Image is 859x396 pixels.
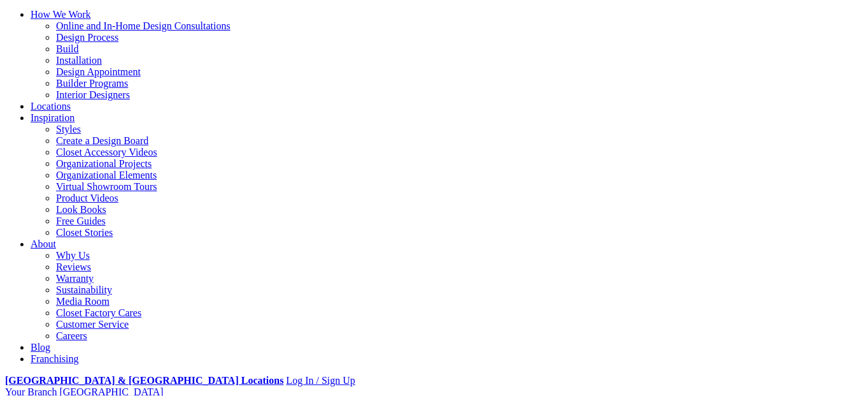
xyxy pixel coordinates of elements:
[56,147,157,158] a: Closet Accessory Videos
[56,204,106,215] a: Look Books
[56,307,141,318] a: Closet Factory Cares
[56,319,129,330] a: Customer Service
[56,55,102,66] a: Installation
[56,193,118,203] a: Product Videos
[31,353,79,364] a: Franchising
[5,375,283,386] a: [GEOGRAPHIC_DATA] & [GEOGRAPHIC_DATA] Locations
[56,158,152,169] a: Organizational Projects
[31,112,75,123] a: Inspiration
[56,181,157,192] a: Virtual Showroom Tours
[56,250,90,261] a: Why Us
[31,342,50,353] a: Blog
[31,238,56,249] a: About
[56,66,141,77] a: Design Appointment
[56,216,106,226] a: Free Guides
[56,89,130,100] a: Interior Designers
[56,330,87,341] a: Careers
[286,375,355,386] a: Log In / Sign Up
[56,296,110,307] a: Media Room
[31,101,71,112] a: Locations
[56,124,81,135] a: Styles
[56,20,231,31] a: Online and In-Home Design Consultations
[56,261,91,272] a: Reviews
[56,135,148,146] a: Create a Design Board
[56,284,112,295] a: Sustainability
[31,9,91,20] a: How We Work
[56,43,79,54] a: Build
[56,170,157,180] a: Organizational Elements
[56,227,113,238] a: Closet Stories
[56,32,118,43] a: Design Process
[56,273,94,284] a: Warranty
[56,78,128,89] a: Builder Programs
